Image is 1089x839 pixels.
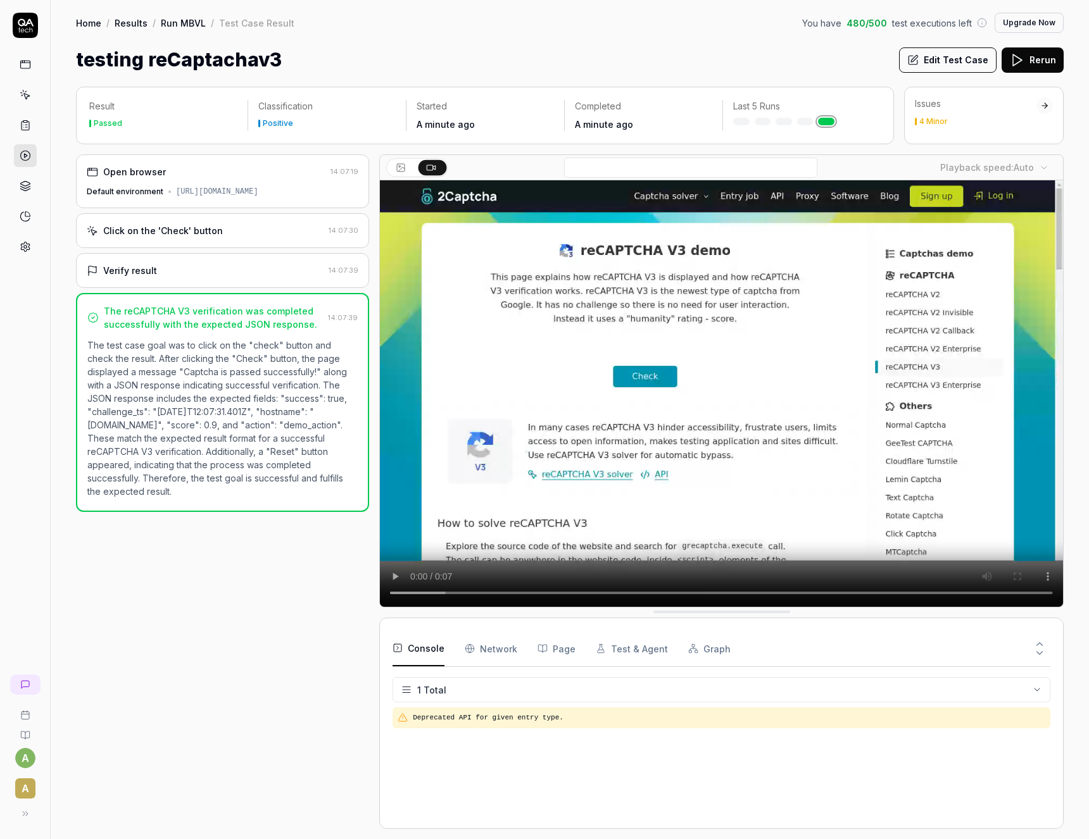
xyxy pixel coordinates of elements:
[328,313,358,322] time: 14:07:39
[919,118,948,125] div: 4 Minor
[538,631,576,666] button: Page
[94,120,122,127] div: Passed
[103,264,157,277] div: Verify result
[5,700,45,720] a: Book a call with us
[115,16,148,29] a: Results
[995,13,1064,33] button: Upgrade Now
[211,16,214,29] div: /
[87,186,163,197] div: Default environment
[5,768,45,801] button: A
[892,16,972,30] span: test executions left
[575,119,633,130] time: A minute ago
[413,712,1045,723] pre: Deprecated API for given entry type.
[847,16,887,30] span: 480 / 500
[87,339,358,498] p: The test case goal was to click on the "check" button and check the result. After clicking the "C...
[417,119,475,130] time: A minute ago
[219,16,294,29] div: Test Case Result
[258,100,396,113] p: Classification
[106,16,110,29] div: /
[940,161,1034,174] div: Playback speed:
[1002,47,1064,73] button: Rerun
[575,100,712,113] p: Completed
[393,631,444,666] button: Console
[10,674,41,695] a: New conversation
[733,100,871,113] p: Last 5 Runs
[596,631,668,666] button: Test & Agent
[915,97,1036,110] div: Issues
[329,266,358,275] time: 14:07:39
[330,167,358,176] time: 14:07:19
[802,16,841,30] span: You have
[899,47,997,73] button: Edit Test Case
[688,631,731,666] button: Graph
[104,304,323,331] div: The reCAPTCHA V3 verification was completed successfully with the expected JSON response.
[89,100,237,113] p: Result
[76,46,282,74] h1: testing reCaptachav3
[161,16,206,29] a: Run MBVL
[263,120,293,127] div: Positive
[15,778,35,799] span: A
[176,186,258,197] div: [URL][DOMAIN_NAME]
[103,224,223,237] div: Click on the 'Check' button
[15,748,35,768] button: a
[465,631,517,666] button: Network
[5,720,45,740] a: Documentation
[329,226,358,235] time: 14:07:30
[103,165,166,178] div: Open browser
[153,16,156,29] div: /
[76,16,101,29] a: Home
[417,100,554,113] p: Started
